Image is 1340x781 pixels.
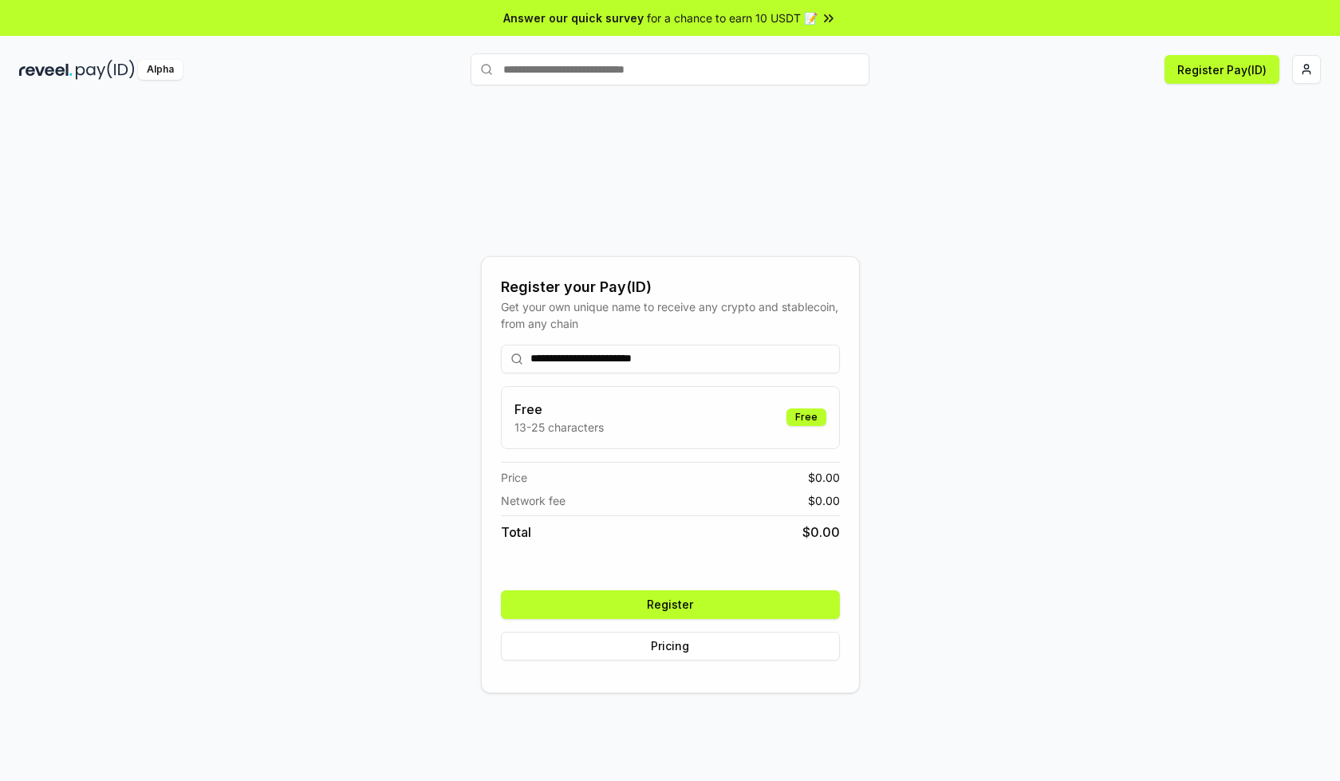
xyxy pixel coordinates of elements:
span: Answer our quick survey [503,10,644,26]
div: Free [786,408,826,426]
button: Register Pay(ID) [1165,55,1279,84]
span: Price [501,469,527,486]
h3: Free [514,400,604,419]
span: for a chance to earn 10 USDT 📝 [647,10,818,26]
div: Alpha [138,60,183,80]
button: Pricing [501,632,840,661]
span: $ 0.00 [808,492,840,509]
img: pay_id [76,60,135,80]
img: reveel_dark [19,60,73,80]
span: Total [501,523,531,542]
button: Register [501,590,840,619]
span: Network fee [501,492,566,509]
div: Get your own unique name to receive any crypto and stablecoin, from any chain [501,298,840,332]
span: $ 0.00 [808,469,840,486]
div: Register your Pay(ID) [501,276,840,298]
span: $ 0.00 [802,523,840,542]
p: 13-25 characters [514,419,604,436]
